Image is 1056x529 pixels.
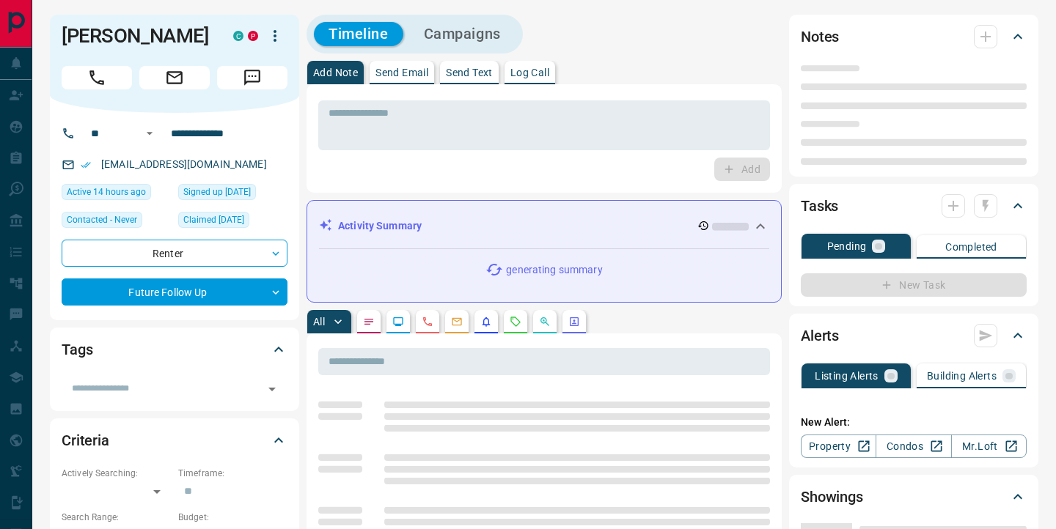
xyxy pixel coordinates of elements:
[951,434,1027,458] a: Mr.Loft
[233,31,243,41] div: condos.ca
[178,184,287,204] div: Wed Dec 11 2024
[506,262,602,278] p: generating summary
[183,185,251,199] span: Signed up [DATE]
[801,318,1027,353] div: Alerts
[801,194,838,218] h2: Tasks
[801,434,876,458] a: Property
[422,316,433,328] svg: Calls
[313,67,358,78] p: Add Note
[81,160,91,170] svg: Email Verified
[801,479,1027,514] div: Showings
[62,423,287,458] div: Criteria
[141,125,158,142] button: Open
[375,67,428,78] p: Send Email
[539,316,551,328] svg: Opportunities
[62,332,287,367] div: Tags
[568,316,580,328] svg: Agent Actions
[815,371,879,381] p: Listing Alerts
[314,22,403,46] button: Timeline
[62,338,92,361] h2: Tags
[62,24,211,48] h1: [PERSON_NAME]
[801,19,1027,54] div: Notes
[313,317,325,327] p: All
[319,212,769,240] div: Activity Summary
[178,511,287,524] p: Budget:
[139,66,210,89] span: Email
[801,415,1027,430] p: New Alert:
[101,158,267,170] a: [EMAIL_ADDRESS][DOMAIN_NAME]
[945,242,997,252] p: Completed
[62,429,109,452] h2: Criteria
[510,67,549,78] p: Log Call
[801,25,839,48] h2: Notes
[451,316,463,328] svg: Emails
[363,316,375,328] svg: Notes
[62,66,132,89] span: Call
[392,316,404,328] svg: Lead Browsing Activity
[62,278,287,306] div: Future Follow Up
[62,184,171,204] div: Tue Aug 12 2025
[178,467,287,480] p: Timeframe:
[62,240,287,267] div: Renter
[67,212,137,227] span: Contacted - Never
[183,212,244,227] span: Claimed [DATE]
[178,212,287,232] div: Wed Dec 11 2024
[338,218,422,234] p: Activity Summary
[62,511,171,524] p: Search Range:
[927,371,997,381] p: Building Alerts
[801,324,839,347] h2: Alerts
[217,66,287,89] span: Message
[876,434,951,458] a: Condos
[801,485,863,508] h2: Showings
[67,185,146,199] span: Active 14 hours ago
[801,188,1027,223] div: Tasks
[248,31,258,41] div: property.ca
[62,467,171,480] p: Actively Searching:
[827,241,867,251] p: Pending
[262,379,282,399] button: Open
[510,316,521,328] svg: Requests
[480,316,492,328] svg: Listing Alerts
[446,67,493,78] p: Send Text
[409,22,516,46] button: Campaigns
